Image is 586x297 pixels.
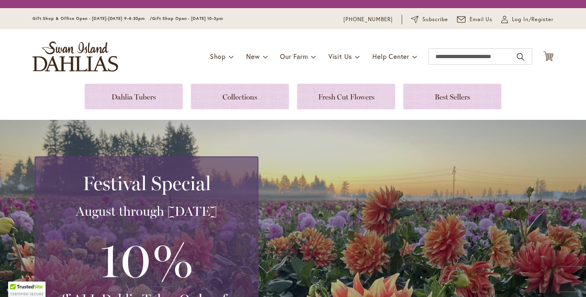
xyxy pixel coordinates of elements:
[422,15,448,24] span: Subscribe
[372,52,409,61] span: Help Center
[152,16,223,21] span: Gift Shop Open - [DATE] 10-3pm
[470,15,493,24] span: Email Us
[411,15,448,24] a: Subscribe
[517,50,524,63] button: Search
[33,16,152,21] span: Gift Shop & Office Open - [DATE]-[DATE] 9-4:30pm /
[457,15,493,24] a: Email Us
[343,15,393,24] a: [PHONE_NUMBER]
[246,52,260,61] span: New
[33,41,118,72] a: store logo
[328,52,352,61] span: Visit Us
[45,228,248,291] h3: 10%
[45,172,248,195] h2: Festival Special
[512,15,553,24] span: Log In/Register
[45,203,248,219] h3: August through [DATE]
[501,15,553,24] a: Log In/Register
[280,52,308,61] span: Our Farm
[210,52,226,61] span: Shop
